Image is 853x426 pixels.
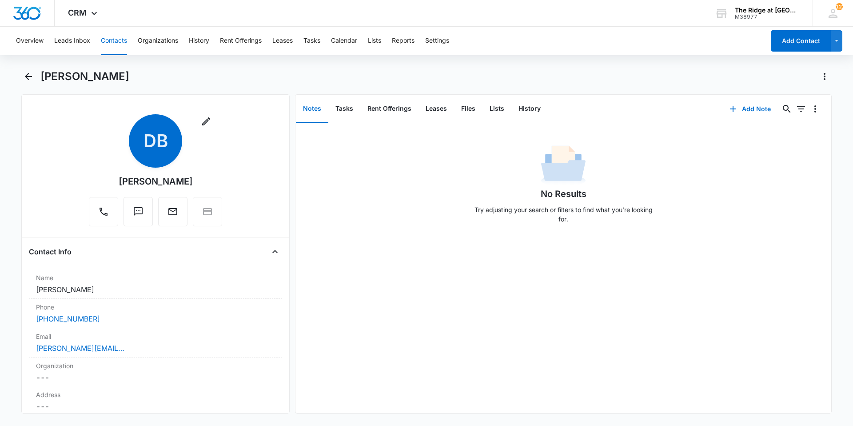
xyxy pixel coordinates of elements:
[368,27,381,55] button: Lists
[817,69,832,84] button: Actions
[36,332,275,341] label: Email
[36,313,100,324] a: [PHONE_NUMBER]
[36,273,275,282] label: Name
[40,70,129,83] h1: [PERSON_NAME]
[158,211,187,218] a: Email
[54,27,90,55] button: Leads Inbox
[360,95,419,123] button: Rent Offerings
[296,95,328,123] button: Notes
[425,27,449,55] button: Settings
[780,102,794,116] button: Search...
[89,197,118,226] button: Call
[328,95,360,123] button: Tasks
[158,197,187,226] button: Email
[511,95,548,123] button: History
[482,95,511,123] button: Lists
[836,3,843,10] div: notifications count
[392,27,415,55] button: Reports
[29,246,72,257] h4: Contact Info
[36,302,275,312] label: Phone
[29,299,282,328] div: Phone[PHONE_NUMBER]
[124,197,153,226] button: Text
[119,175,193,188] div: [PERSON_NAME]
[89,211,118,218] a: Call
[836,3,843,10] span: 122
[735,14,800,20] div: account id
[735,7,800,14] div: account name
[16,27,44,55] button: Overview
[29,358,282,386] div: Organization---
[794,102,808,116] button: Filters
[29,386,282,416] div: Address---
[29,328,282,358] div: Email[PERSON_NAME][EMAIL_ADDRESS][DOMAIN_NAME]
[29,269,282,299] div: Name[PERSON_NAME]
[721,98,780,120] button: Add Note
[36,361,275,370] label: Organization
[36,343,125,354] a: [PERSON_NAME][EMAIL_ADDRESS][DOMAIN_NAME]
[124,211,153,218] a: Text
[36,372,275,383] dd: ---
[331,27,357,55] button: Calendar
[21,69,35,84] button: Back
[220,27,262,55] button: Rent Offerings
[68,8,87,17] span: CRM
[101,27,127,55] button: Contacts
[541,143,586,187] img: No Data
[541,187,586,201] h1: No Results
[36,401,275,412] dd: ---
[268,245,282,259] button: Close
[138,27,178,55] button: Organizations
[129,114,182,168] span: DB
[189,27,209,55] button: History
[454,95,482,123] button: Files
[419,95,454,123] button: Leases
[470,205,657,224] p: Try adjusting your search or filters to find what you’re looking for.
[36,284,275,295] dd: [PERSON_NAME]
[808,102,822,116] button: Overflow Menu
[36,390,275,399] label: Address
[303,27,320,55] button: Tasks
[272,27,293,55] button: Leases
[771,30,831,52] button: Add Contact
